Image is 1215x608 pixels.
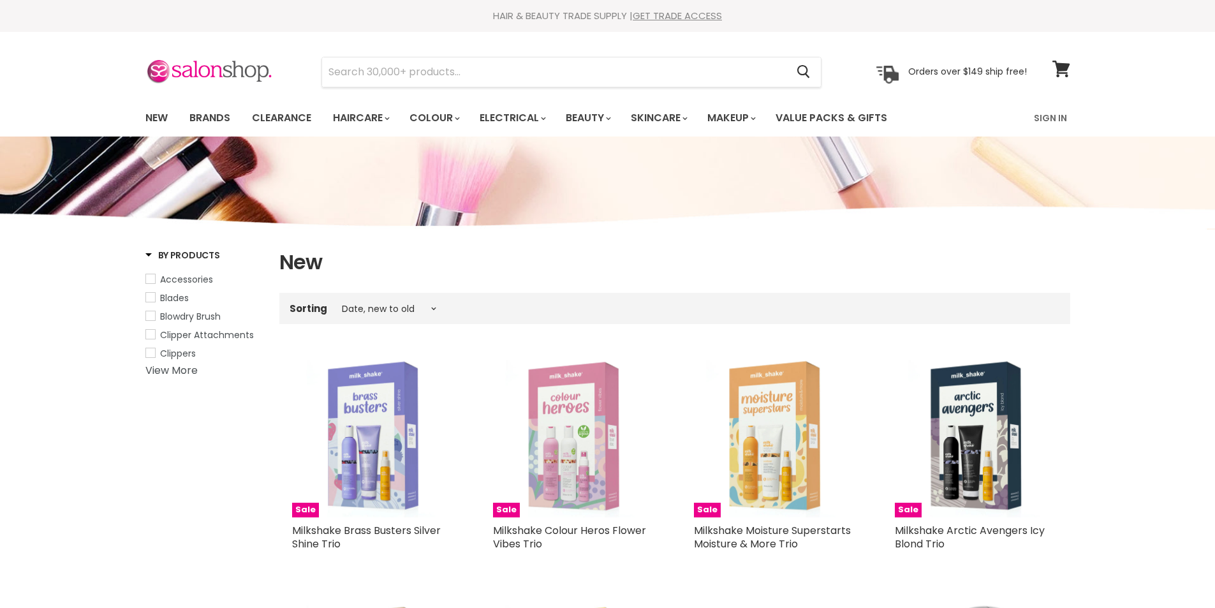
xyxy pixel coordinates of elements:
a: Haircare [323,105,397,131]
img: Milkshake Moisture Superstarts Moisture & More Trio [694,355,857,517]
span: Accessories [160,273,213,286]
span: Sale [694,503,721,517]
a: Accessories [145,272,263,286]
a: View More [145,363,198,378]
a: Colour [400,105,468,131]
a: Milkshake Brass Busters Silver Shine Trio Sale [292,355,455,517]
a: Beauty [556,105,619,131]
input: Search [322,57,787,87]
a: Milkshake Moisture Superstarts Moisture & More Trio [694,523,851,551]
a: Milkshake Arctic Avengers Icy Blond Trio [895,523,1045,551]
span: Clipper Attachments [160,329,254,341]
a: Blades [145,291,263,305]
a: Clippers [145,346,263,360]
img: Milkshake Brass Busters Silver Shine Trio [292,355,455,517]
ul: Main menu [136,100,962,137]
img: Milkshake Colour Heros Flower Vibes Trio [493,355,656,517]
a: Milkshake Colour Heros Flower Vibes Trio [493,523,646,551]
a: Milkshake Brass Busters Silver Shine Trio [292,523,441,551]
a: Electrical [470,105,554,131]
a: Sign In [1026,105,1075,131]
span: Clippers [160,347,196,360]
h3: By Products [145,249,220,262]
span: Blowdry Brush [160,310,221,323]
p: Orders over $149 ship free! [908,66,1027,77]
a: GET TRADE ACCESS [633,9,722,22]
form: Product [321,57,821,87]
span: Blades [160,292,189,304]
a: Milkshake Colour Heros Flower Vibes Trio Sale [493,355,656,517]
h1: New [279,249,1070,276]
button: Search [787,57,821,87]
div: HAIR & BEAUTY TRADE SUPPLY | [129,10,1086,22]
a: Brands [180,105,240,131]
a: Blowdry Brush [145,309,263,323]
a: Skincare [621,105,695,131]
a: Milkshake Arctic Avengers Icy Blond Trio Sale [895,355,1057,517]
a: Milkshake Moisture Superstarts Moisture & More Trio Sale [694,355,857,517]
a: Makeup [698,105,763,131]
label: Sorting [290,303,327,314]
a: Value Packs & Gifts [766,105,897,131]
img: Milkshake Arctic Avengers Icy Blond Trio [895,355,1057,517]
span: Sale [493,503,520,517]
nav: Main [129,100,1086,137]
iframe: Gorgias live chat messenger [1151,548,1202,595]
a: New [136,105,177,131]
span: Sale [292,503,319,517]
a: Clearance [242,105,321,131]
span: Sale [895,503,922,517]
a: Clipper Attachments [145,328,263,342]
